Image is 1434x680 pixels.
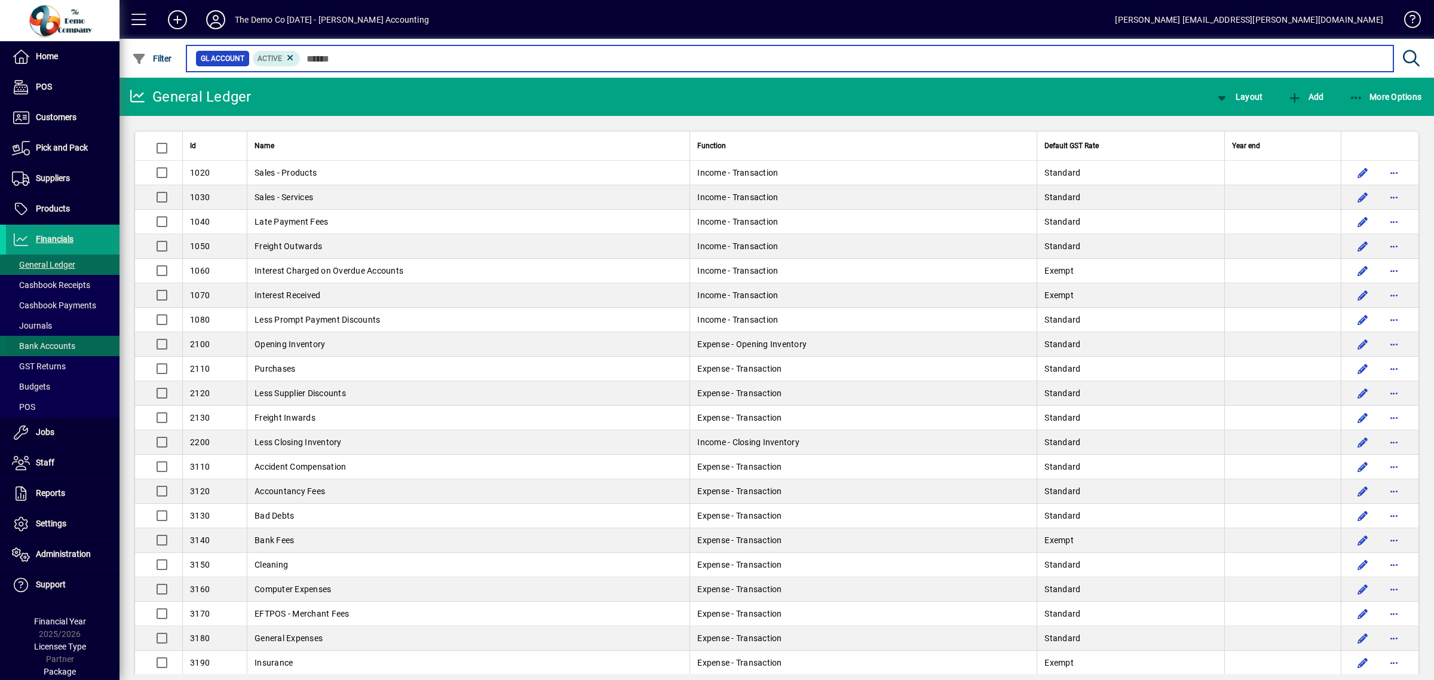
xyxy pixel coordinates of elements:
[34,642,86,651] span: Licensee Type
[12,301,96,310] span: Cashbook Payments
[697,241,778,251] span: Income - Transaction
[1044,584,1080,594] span: Standard
[1384,580,1404,599] button: More options
[1384,286,1404,305] button: More options
[1384,555,1404,574] button: More options
[1384,335,1404,354] button: More options
[697,339,807,349] span: Expense - Opening Inventory
[36,173,70,183] span: Suppliers
[6,255,119,275] a: General Ledger
[12,362,66,371] span: GST Returns
[697,192,778,202] span: Income - Transaction
[6,448,119,478] a: Staff
[697,486,782,496] span: Expense - Transaction
[1384,212,1404,231] button: More options
[190,511,210,520] span: 3130
[6,42,119,72] a: Home
[1044,364,1080,373] span: Standard
[697,462,782,471] span: Expense - Transaction
[1384,531,1404,550] button: More options
[1044,486,1080,496] span: Standard
[1384,359,1404,378] button: More options
[6,376,119,397] a: Budgets
[1044,315,1080,324] span: Standard
[255,339,325,349] span: Opening Inventory
[1353,457,1372,476] button: Edit
[190,290,210,300] span: 1070
[1384,163,1404,182] button: More options
[1353,163,1372,182] button: Edit
[697,413,782,422] span: Expense - Transaction
[255,609,350,618] span: EFTPOS - Merchant Fees
[697,388,782,398] span: Expense - Transaction
[190,413,210,422] span: 2130
[1044,241,1080,251] span: Standard
[190,315,210,324] span: 1080
[1044,388,1080,398] span: Standard
[1395,2,1419,41] a: Knowledge Base
[190,658,210,667] span: 3190
[36,51,58,61] span: Home
[6,418,119,448] a: Jobs
[190,192,210,202] span: 1030
[1353,482,1372,501] button: Edit
[34,617,86,626] span: Financial Year
[190,584,210,594] span: 3160
[6,336,119,356] a: Bank Accounts
[1353,604,1372,623] button: Edit
[697,511,782,520] span: Expense - Transaction
[1384,604,1404,623] button: More options
[6,540,119,569] a: Administration
[1044,462,1080,471] span: Standard
[255,511,294,520] span: Bad Debts
[190,139,240,152] div: Id
[1044,437,1080,447] span: Standard
[697,584,782,594] span: Expense - Transaction
[6,397,119,417] a: POS
[1384,629,1404,648] button: More options
[1353,580,1372,599] button: Edit
[1044,511,1080,520] span: Standard
[255,437,342,447] span: Less Closing Inventory
[12,280,90,290] span: Cashbook Receipts
[190,266,210,275] span: 1060
[12,321,52,330] span: Journals
[1353,433,1372,452] button: Edit
[1384,310,1404,329] button: More options
[190,633,210,643] span: 3180
[1044,290,1074,300] span: Exempt
[190,241,210,251] span: 1050
[190,535,210,545] span: 3140
[255,535,294,545] span: Bank Fees
[132,54,172,63] span: Filter
[255,584,331,594] span: Computer Expenses
[36,82,52,91] span: POS
[1384,408,1404,427] button: More options
[197,9,235,30] button: Profile
[36,204,70,213] span: Products
[6,72,119,102] a: POS
[1044,609,1080,618] span: Standard
[1346,86,1425,108] button: More Options
[697,535,782,545] span: Expense - Transaction
[1353,384,1372,403] button: Edit
[697,658,782,667] span: Expense - Transaction
[190,560,210,569] span: 3150
[36,234,73,244] span: Financials
[697,290,778,300] span: Income - Transaction
[12,341,75,351] span: Bank Accounts
[255,217,328,226] span: Late Payment Fees
[1353,555,1372,574] button: Edit
[1215,92,1263,102] span: Layout
[36,519,66,528] span: Settings
[697,364,782,373] span: Expense - Transaction
[6,570,119,600] a: Support
[1384,433,1404,452] button: More options
[255,139,274,152] span: Name
[6,356,119,376] a: GST Returns
[36,488,65,498] span: Reports
[6,509,119,539] a: Settings
[1202,86,1275,108] app-page-header-button: View chart layout
[255,192,313,202] span: Sales - Services
[1353,286,1372,305] button: Edit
